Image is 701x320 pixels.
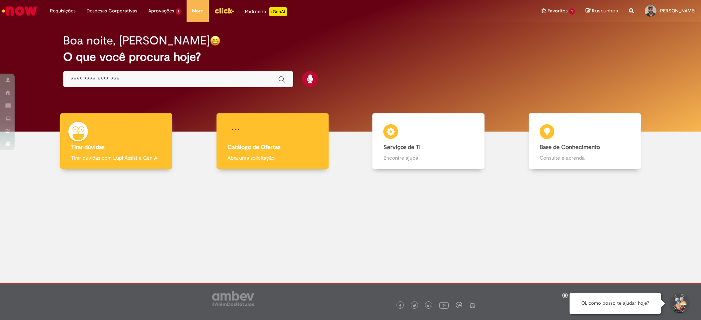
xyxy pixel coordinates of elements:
h2: Boa noite, [PERSON_NAME] [63,34,210,47]
a: Tirar dúvidas Tirar dúvidas com Lupi Assist e Gen Ai [38,113,195,169]
p: +GenAi [269,7,287,16]
a: Rascunhos [586,8,618,15]
img: logo_footer_linkedin.png [427,304,431,308]
button: Iniciar Conversa de Suporte [668,293,690,315]
span: Despesas Corporativas [87,7,137,15]
p: Tirar dúvidas com Lupi Assist e Gen Ai [71,154,161,161]
img: logo_footer_naosei.png [469,302,476,308]
p: Consulte e aprenda [540,154,630,161]
div: Oi, como posso te ajudar hoje? [570,293,661,314]
img: ServiceNow [1,4,38,18]
img: logo_footer_facebook.png [398,304,402,308]
a: Serviços de TI Encontre ajuda [350,113,507,169]
a: Catálogo de Ofertas Abra uma solicitação [195,113,351,169]
b: Catálogo de Ofertas [227,144,280,151]
img: happy-face.png [210,35,221,46]
b: Tirar dúvidas [71,144,104,151]
span: 1 [569,8,575,15]
span: [PERSON_NAME] [659,8,696,14]
img: click_logo_yellow_360x200.png [214,5,234,16]
div: Padroniza [245,7,287,16]
p: Abra uma solicitação [227,154,318,161]
img: logo_footer_twitter.png [413,304,416,308]
span: Requisições [50,7,76,15]
b: Serviços de TI [383,144,421,151]
b: Base de Conhecimento [540,144,600,151]
a: Base de Conhecimento Consulte e aprenda [507,113,663,169]
span: Aprovações [148,7,174,15]
span: Rascunhos [592,7,618,14]
span: More [192,7,203,15]
span: Favoritos [548,7,568,15]
img: logo_footer_ambev_rotulo_gray.png [212,291,254,306]
p: Encontre ajuda [383,154,474,161]
h2: O que você procura hoje? [63,51,638,63]
img: logo_footer_youtube.png [439,300,449,310]
img: logo_footer_workplace.png [456,302,462,308]
span: 1 [176,8,181,15]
